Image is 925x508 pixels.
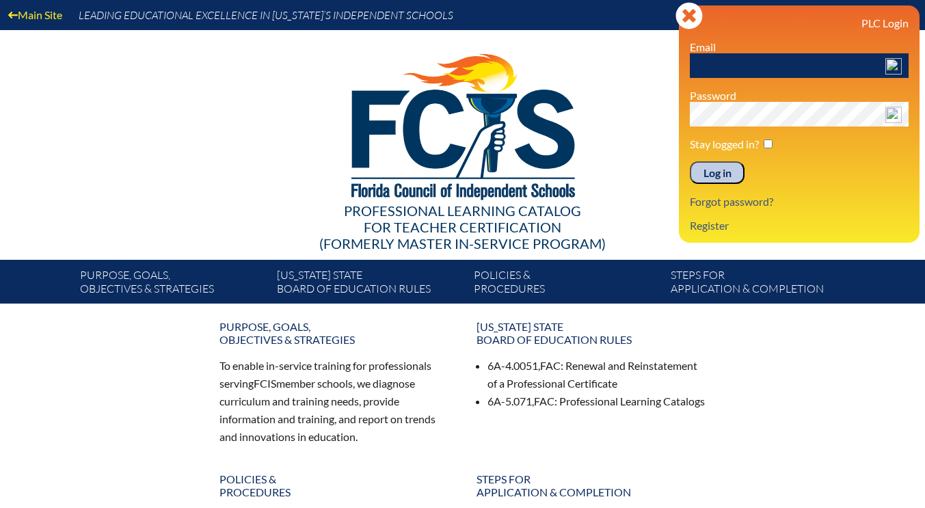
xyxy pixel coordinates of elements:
a: Steps forapplication & completion [665,265,862,304]
li: 6A-4.0051, : Renewal and Reinstatement of a Professional Certificate [487,357,706,392]
a: Register [684,216,734,235]
li: 6A-5.071, : Professional Learning Catalogs [487,392,706,410]
label: Password [690,89,736,102]
label: Email [690,40,716,53]
label: Stay logged in? [690,137,759,150]
a: Policies &Procedures [211,467,457,504]
p: To enable in-service training for professionals serving member schools, we diagnose curriculum an... [219,357,449,445]
div: Professional Learning Catalog (formerly Master In-service Program) [69,202,857,252]
a: [US_STATE] StateBoard of Education rules [271,265,468,304]
h3: PLC Login [690,16,909,29]
span: for Teacher Certification [364,219,561,235]
a: Main Site [3,5,68,24]
a: Steps forapplication & completion [468,467,714,504]
a: [US_STATE] StateBoard of Education rules [468,315,714,351]
a: Policies &Procedures [468,265,665,304]
a: Purpose, goals,objectives & strategies [211,315,457,351]
span: FCIS [254,377,276,390]
input: Log in [690,161,745,185]
span: FAC [540,359,561,372]
img: npw-badge-icon-locked.svg [885,58,902,75]
img: FCISlogo221.eps [321,30,604,217]
a: Purpose, goals,objectives & strategies [75,265,271,304]
span: FAC [534,395,554,407]
a: Forgot password? [684,192,779,211]
svg: Close [675,2,703,29]
img: npw-badge-icon-locked.svg [885,107,902,123]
